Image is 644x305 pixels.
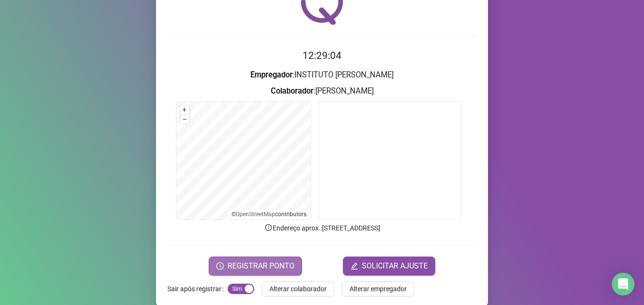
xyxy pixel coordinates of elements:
[342,281,414,296] button: Alterar empregador
[231,211,308,218] li: © contributors.
[269,284,327,294] span: Alterar colaborador
[262,281,334,296] button: Alterar colaborador
[167,85,477,97] h3: : [PERSON_NAME]
[250,70,293,79] strong: Empregador
[167,281,228,296] label: Sair após registrar
[350,262,358,270] span: edit
[236,211,275,218] a: OpenStreetMap
[303,50,341,61] time: 12:29:04
[612,273,635,295] div: Open Intercom Messenger
[180,105,189,114] button: +
[167,69,477,81] h3: : INSTITUTO [PERSON_NAME]
[209,257,302,276] button: REGISTRAR PONTO
[167,223,477,233] p: Endereço aprox. : [STREET_ADDRESS]
[362,260,428,272] span: SOLICITAR AJUSTE
[216,262,224,270] span: clock-circle
[180,115,189,124] button: –
[343,257,435,276] button: editSOLICITAR AJUSTE
[264,223,273,232] span: info-circle
[271,86,313,95] strong: Colaborador
[350,284,407,294] span: Alterar empregador
[228,260,294,272] span: REGISTRAR PONTO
